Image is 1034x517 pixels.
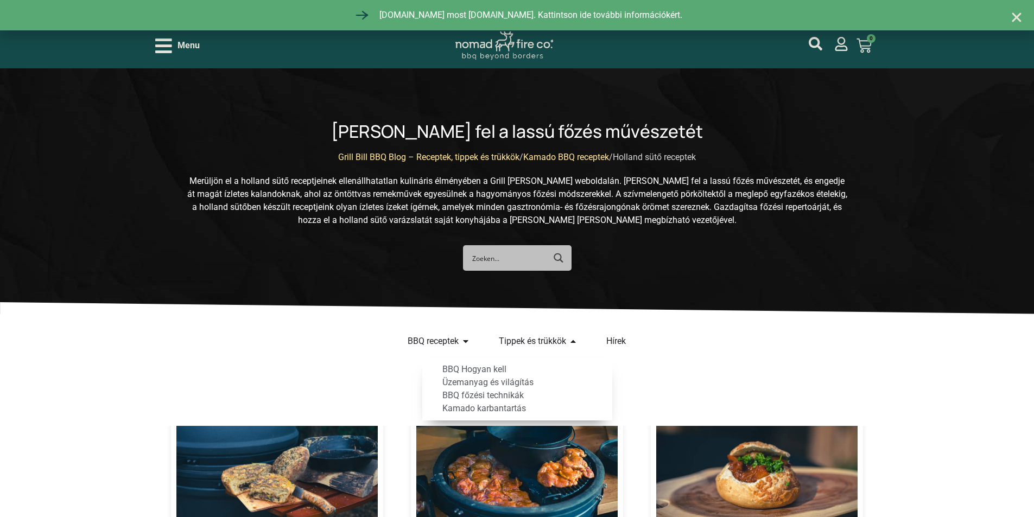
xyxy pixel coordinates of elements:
[523,152,609,162] a: Kamado BBQ receptek
[440,389,524,402] span: BBQ főzési technikák
[499,335,566,348] a: Tippek és trükkök
[186,175,849,227] p: Merüljön el a holland sütő receptjeinek ellenállhatatlan kulináris élményében a Grill [PERSON_NAM...
[1010,11,1023,24] a: Close
[455,31,553,60] img: Nomad Logo
[428,402,607,415] a: Kamado karbantartás
[472,248,544,268] input: Search input
[331,123,703,140] h2: [PERSON_NAME] fel a lassú főzés művészetét
[609,152,613,162] span: /
[408,335,459,348] a: BBQ receptek
[428,389,607,402] a: BBQ főzési technikák
[171,330,863,352] div: Menü kapcsoló
[440,402,526,415] span: Kamado karbantartás
[519,152,523,162] span: /
[338,152,519,162] a: Grill Bill BBQ Blog – Receptek, tippek és trükkök
[843,31,885,60] a: 0
[428,376,607,389] a: Üzemanyag és világítás
[377,9,682,22] span: [DOMAIN_NAME] most [DOMAIN_NAME]. Kattintson ide további információkért.
[155,36,200,55] div: Open/Close Menu
[440,363,506,376] span: BBQ Hogyan kell
[474,248,547,267] form: Search form
[549,248,568,267] button: Search magnifier button
[809,37,822,50] a: mijn account
[177,39,200,52] span: Menu
[867,34,876,43] span: 0
[834,37,848,51] a: mijn account
[440,376,534,389] span: Üzemanyag és világítás
[428,363,607,376] a: BBQ Hogyan kell
[171,330,863,352] nav: Menu
[606,335,626,348] a: Hírek
[352,5,682,25] a: [DOMAIN_NAME] most [DOMAIN_NAME]. Kattintson ide további információkért.
[613,152,696,162] span: Holland sütő receptek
